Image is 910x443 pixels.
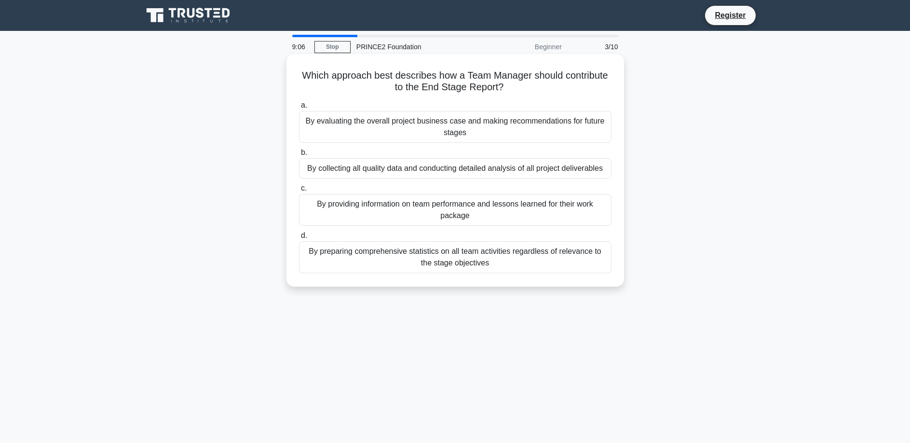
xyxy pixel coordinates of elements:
div: By evaluating the overall project business case and making recommendations for future stages [299,111,611,143]
div: PRINCE2 Foundation [351,37,483,56]
div: 9:06 [286,37,314,56]
div: By collecting all quality data and conducting detailed analysis of all project deliverables [299,158,611,179]
a: Stop [314,41,351,53]
span: b. [301,148,307,156]
div: By providing information on team performance and lessons learned for their work package [299,194,611,226]
span: c. [301,184,307,192]
div: Beginner [483,37,568,56]
a: Register [709,9,751,21]
h5: Which approach best describes how a Team Manager should contribute to the End Stage Report? [298,69,612,94]
div: By preparing comprehensive statistics on all team activities regardless of relevance to the stage... [299,241,611,273]
div: 3/10 [568,37,624,56]
span: a. [301,101,307,109]
span: d. [301,231,307,239]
